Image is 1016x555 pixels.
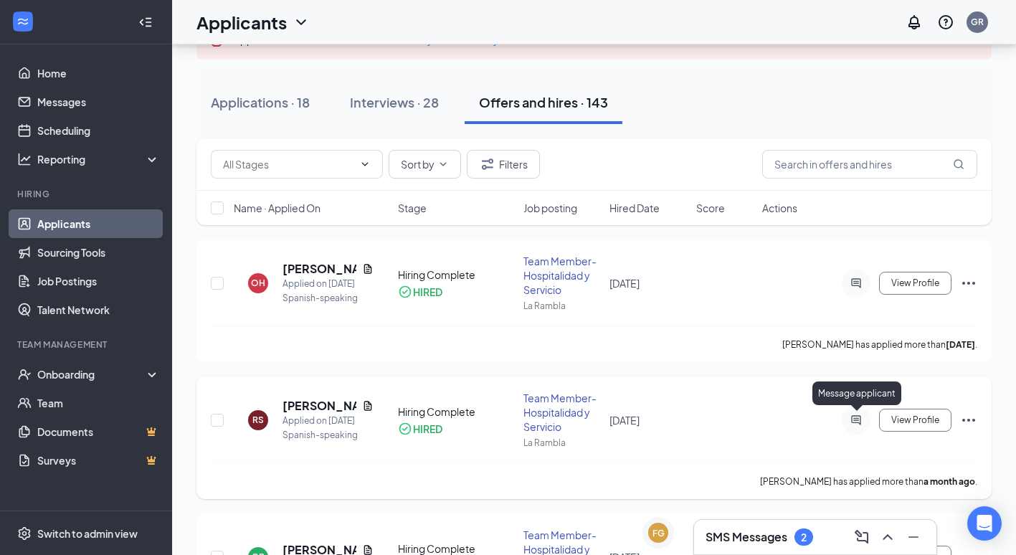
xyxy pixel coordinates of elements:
[17,338,157,351] div: Team Management
[37,267,160,295] a: Job Postings
[37,417,160,446] a: DocumentsCrown
[252,414,264,426] div: RS
[523,254,602,297] div: Team Member- Hospitalidad y Servicio
[398,267,515,282] div: Hiring Complete
[609,414,640,427] span: [DATE]
[696,201,725,215] span: Score
[905,528,922,546] svg: Minimize
[37,446,160,475] a: SurveysCrown
[398,201,427,215] span: Stage
[960,275,977,292] svg: Ellipses
[401,159,435,169] span: Sort by
[782,338,977,351] p: [PERSON_NAME] has applied more than .
[196,10,287,34] h1: Applicants
[523,201,577,215] span: Job posting
[293,14,310,31] svg: ChevronDown
[609,277,640,290] span: [DATE]
[16,14,30,29] svg: WorkstreamLogo
[17,152,32,166] svg: Analysis
[879,272,951,295] button: View Profile
[413,285,442,299] div: HIRED
[706,529,787,545] h3: SMS Messages
[283,277,374,291] div: Applied on [DATE]
[37,59,160,87] a: Home
[389,150,461,179] button: Sort byChevronDown
[138,15,153,29] svg: Collapse
[812,381,901,405] div: Message applicant
[37,87,160,116] a: Messages
[467,150,540,179] button: Filter Filters
[362,400,374,412] svg: Document
[398,285,412,299] svg: CheckmarkCircle
[17,526,32,541] svg: Settings
[971,16,984,28] div: GR
[398,422,412,436] svg: CheckmarkCircle
[876,526,899,549] button: ChevronUp
[283,291,374,305] div: Spanish-speaking
[523,437,602,449] div: La Rambla
[891,278,939,288] span: View Profile
[37,526,138,541] div: Switch to admin view
[801,531,807,544] div: 2
[479,93,608,111] div: Offers and hires · 143
[223,156,353,172] input: All Stages
[967,506,1002,541] div: Open Intercom Messenger
[283,428,374,442] div: Spanish-speaking
[234,201,321,215] span: Name · Applied On
[359,158,371,170] svg: ChevronDown
[398,404,515,419] div: Hiring Complete
[762,201,797,215] span: Actions
[37,209,160,238] a: Applicants
[762,150,977,179] input: Search in offers and hires
[891,415,939,425] span: View Profile
[17,367,32,381] svg: UserCheck
[760,475,977,488] p: [PERSON_NAME] has applied more than .
[924,476,975,487] b: a month ago
[251,277,265,289] div: OH
[879,528,896,546] svg: ChevronUp
[37,116,160,145] a: Scheduling
[37,295,160,324] a: Talent Network
[37,367,148,381] div: Onboarding
[413,422,442,436] div: HIRED
[37,238,160,267] a: Sourcing Tools
[853,528,870,546] svg: ComposeMessage
[283,261,356,277] h5: [PERSON_NAME]
[902,526,925,549] button: Minimize
[283,414,374,428] div: Applied on [DATE]
[953,158,964,170] svg: MagnifyingGlass
[523,391,602,434] div: Team Member- Hospitalidad y Servicio
[879,409,951,432] button: View Profile
[848,277,865,289] svg: ActiveChat
[211,93,310,111] div: Applications · 18
[37,389,160,417] a: Team
[960,412,977,429] svg: Ellipses
[350,93,439,111] div: Interviews · 28
[283,398,356,414] h5: [PERSON_NAME]
[848,414,865,426] svg: ActiveChat
[362,263,374,275] svg: Document
[906,14,923,31] svg: Notifications
[937,14,954,31] svg: QuestionInfo
[946,339,975,350] b: [DATE]
[17,188,157,200] div: Hiring
[609,201,660,215] span: Hired Date
[850,526,873,549] button: ComposeMessage
[652,527,665,539] div: FG
[437,158,449,170] svg: ChevronDown
[523,300,602,312] div: La Rambla
[479,156,496,173] svg: Filter
[37,152,161,166] div: Reporting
